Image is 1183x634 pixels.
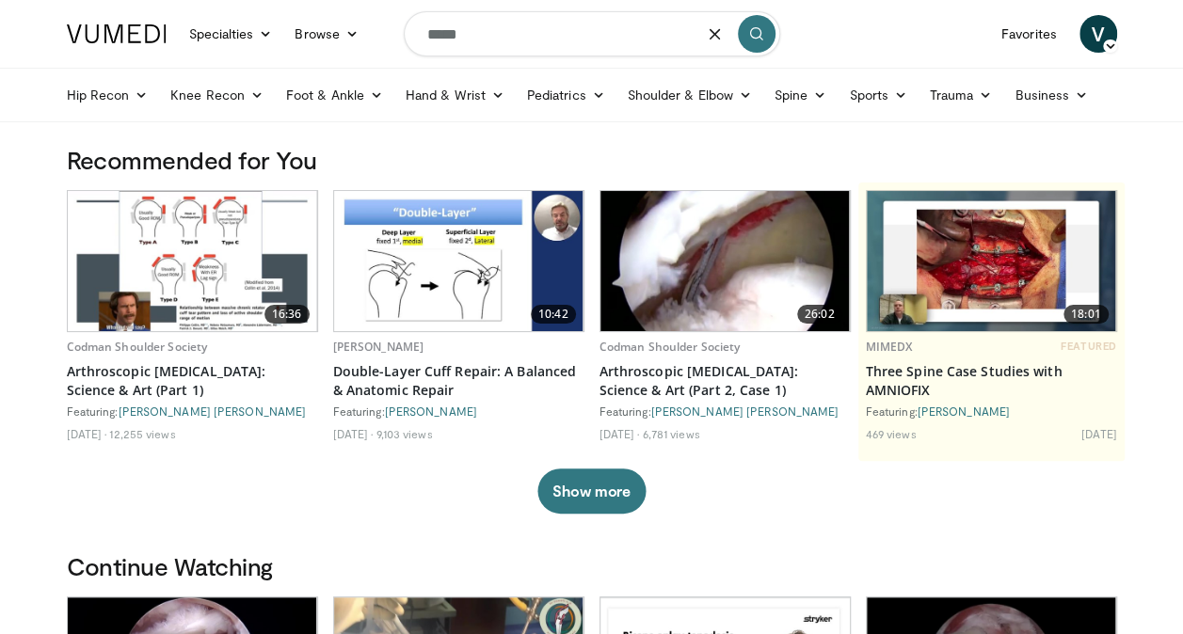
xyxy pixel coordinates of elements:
[333,404,584,419] div: Featuring:
[56,76,160,114] a: Hip Recon
[1063,305,1109,324] span: 18:01
[333,339,424,355] a: [PERSON_NAME]
[537,468,646,514] button: Show more
[334,191,584,331] a: 10:42
[763,76,838,114] a: Spine
[600,191,850,331] a: 26:02
[867,191,1116,331] a: 18:01
[651,404,839,418] a: [PERSON_NAME] [PERSON_NAME]
[376,426,432,441] li: 9,103 views
[67,551,1117,581] h3: Continue Watching
[119,404,307,418] a: [PERSON_NAME] [PERSON_NAME]
[394,76,516,114] a: Hand & Wrist
[159,76,275,114] a: Knee Recon
[866,362,1117,400] a: Three Spine Case Studies with AMNIOFIX
[67,426,107,441] li: [DATE]
[599,362,851,400] a: Arthroscopic [MEDICAL_DATA]: Science & Art (Part 2, Case 1)
[1003,76,1099,114] a: Business
[333,362,584,400] a: Double-Layer Cuff Repair: A Balanced & Anatomic Repair
[599,404,851,419] div: Featuring:
[516,76,616,114] a: Pediatrics
[1081,426,1117,441] li: [DATE]
[838,76,919,114] a: Sports
[68,191,317,331] img: 83a4a6a0-2498-4462-a6c6-c2fb0fff2d55.620x360_q85_upscale.jpg
[642,426,699,441] li: 6,781 views
[531,305,576,324] span: 10:42
[334,191,584,331] img: 8f65fb1a-ecd2-4f18-addc-e9d42cd0a40b.620x360_q85_upscale.jpg
[67,339,208,355] a: Codman Shoulder Society
[178,15,284,53] a: Specialties
[68,191,317,331] a: 16:36
[404,11,780,56] input: Search topics, interventions
[333,426,374,441] li: [DATE]
[109,426,175,441] li: 12,255 views
[866,339,913,355] a: MIMEDX
[67,145,1117,175] h3: Recommended for You
[990,15,1068,53] a: Favorites
[919,76,1004,114] a: Trauma
[67,362,318,400] a: Arthroscopic [MEDICAL_DATA]: Science & Art (Part 1)
[1079,15,1117,53] a: V
[866,426,917,441] li: 469 views
[867,191,1116,331] img: 34c974b5-e942-4b60-b0f4-1f83c610957b.620x360_q85_upscale.jpg
[866,404,1117,419] div: Featuring:
[264,305,310,324] span: 16:36
[385,404,477,418] a: [PERSON_NAME]
[600,191,850,331] img: d89f0267-306c-4f6a-b37a-3c9fe0bc066b.620x360_q85_upscale.jpg
[67,24,167,43] img: VuMedi Logo
[797,305,842,324] span: 26:02
[275,76,394,114] a: Foot & Ankle
[918,404,1010,418] a: [PERSON_NAME]
[599,339,741,355] a: Codman Shoulder Society
[283,15,370,53] a: Browse
[67,404,318,419] div: Featuring:
[599,426,640,441] li: [DATE]
[1061,340,1116,353] span: FEATURED
[616,76,763,114] a: Shoulder & Elbow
